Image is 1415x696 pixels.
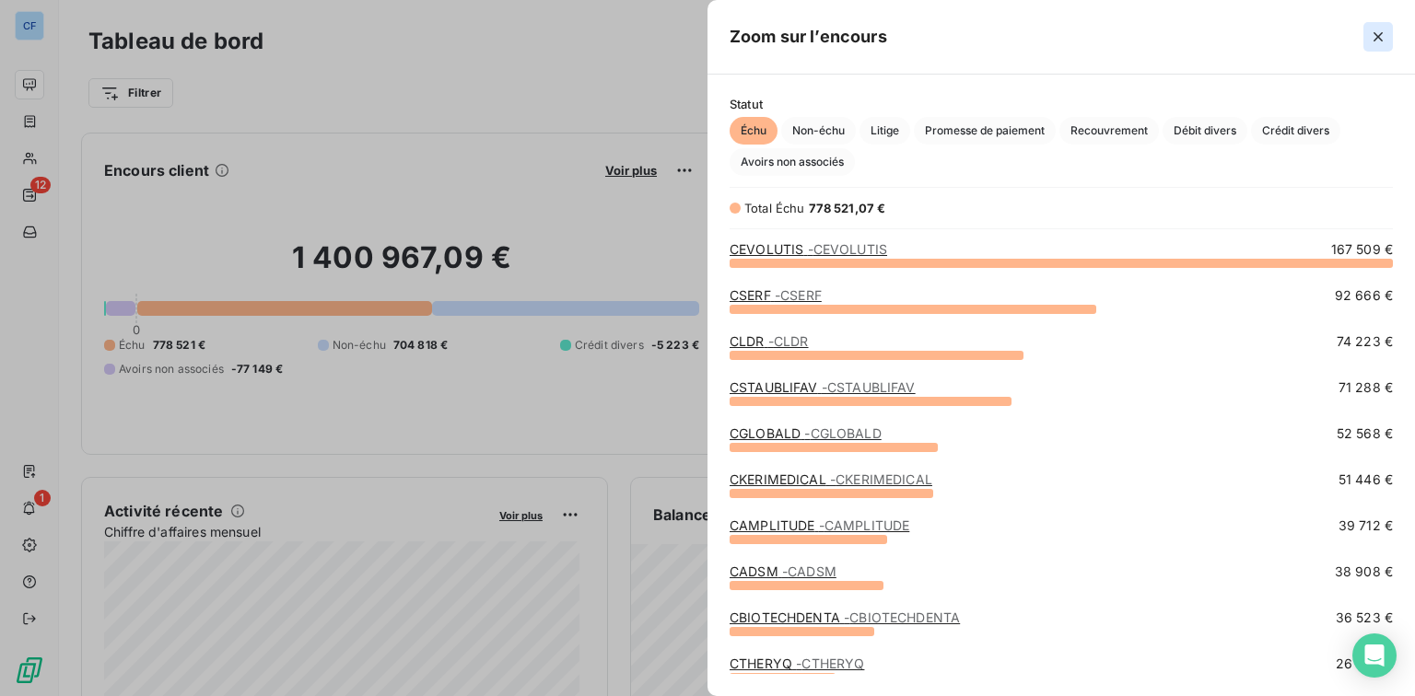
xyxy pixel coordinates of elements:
span: Total Échu [744,201,805,215]
div: grid [707,240,1415,674]
span: 167 509 € [1331,240,1393,259]
a: CSTAUBLIFAV [730,379,916,395]
a: CADSM [730,563,836,579]
span: - CBIOTECHDENTA [844,609,960,625]
div: Open Intercom Messenger [1352,633,1397,678]
span: 51 446 € [1339,470,1393,489]
button: Non-échu [781,117,856,145]
span: - CSTAUBLIFAV [822,379,916,395]
a: CTHERYQ [730,655,864,671]
span: 39 712 € [1339,516,1393,535]
a: CGLOBALD [730,425,882,441]
span: 36 523 € [1336,609,1393,627]
span: 778 521,07 € [809,201,886,215]
button: Litige [860,117,910,145]
a: CSERF [730,287,822,303]
span: - CEVOLUTIS [808,241,888,257]
span: 38 908 € [1335,563,1393,581]
a: CKERIMEDICAL [730,471,932,487]
span: - CTHERYQ [796,655,864,671]
a: CBIOTECHDENTA [730,609,960,625]
button: Échu [730,117,778,145]
span: - CGLOBALD [804,425,881,441]
span: 92 666 € [1335,286,1393,305]
span: - CKERIMEDICAL [830,471,932,487]
button: Avoirs non associés [730,148,855,176]
button: Débit divers [1163,117,1247,145]
a: CEVOLUTIS [730,241,887,257]
span: Statut [730,97,1393,111]
span: - CAMPLITUDE [819,517,910,533]
span: 74 223 € [1337,332,1393,351]
button: Promesse de paiement [914,117,1056,145]
button: Crédit divers [1251,117,1340,145]
span: - CSERF [775,287,822,303]
span: - CADSM [782,563,836,579]
a: CLDR [730,333,809,349]
h5: Zoom sur l’encours [730,24,887,50]
span: - CLDR [768,333,809,349]
span: 26 796 € [1336,655,1393,673]
a: CAMPLITUDE [730,517,909,533]
button: Recouvrement [1059,117,1159,145]
span: 52 568 € [1337,424,1393,443]
span: 71 288 € [1339,378,1393,397]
